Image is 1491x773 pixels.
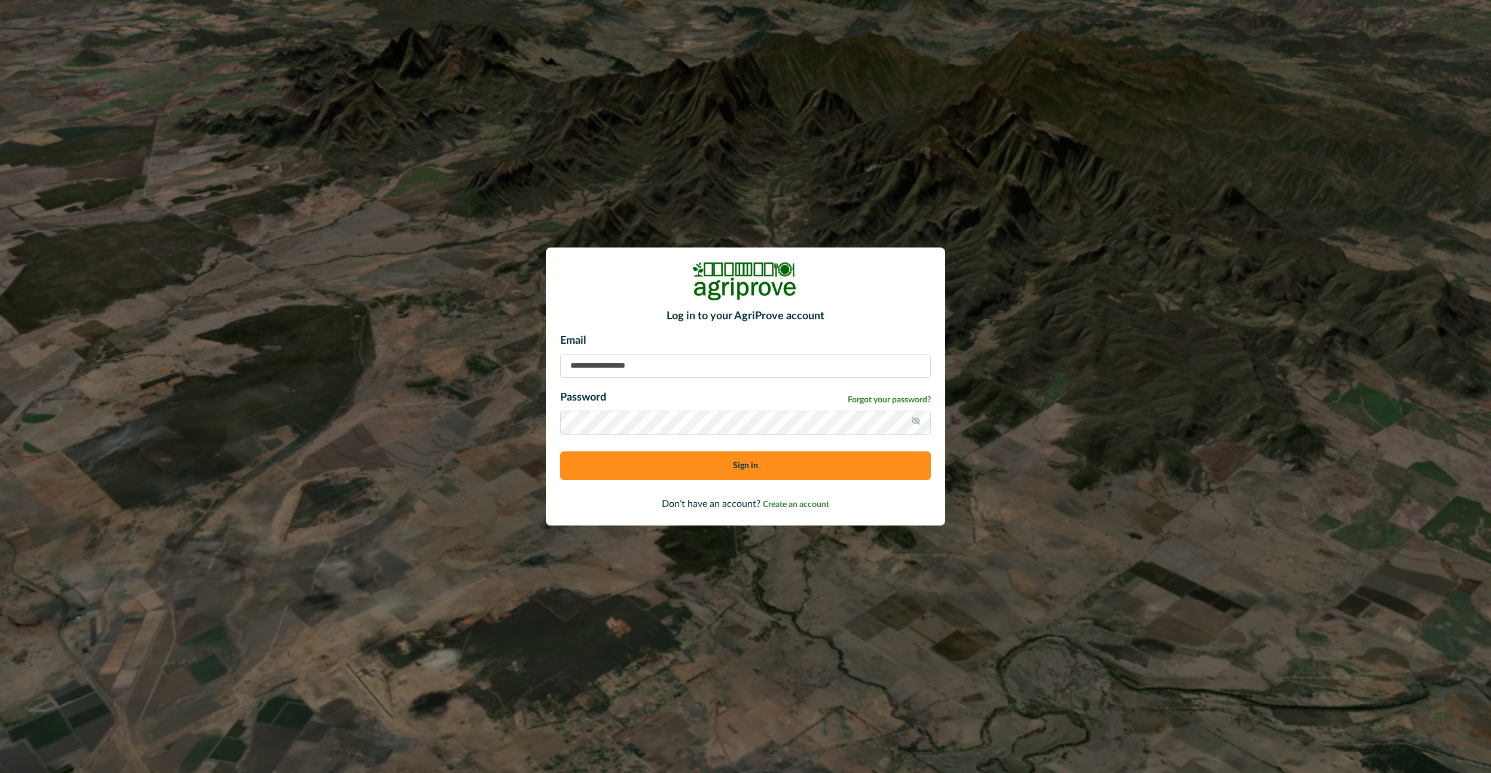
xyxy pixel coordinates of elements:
img: Logo Image [692,262,799,301]
h2: Log in to your AgriProve account [560,310,931,323]
a: Create an account [763,499,829,509]
iframe: Chat Widget [1431,689,1491,746]
button: Sign in [560,451,931,480]
p: Password [560,390,606,406]
span: Create an account [763,500,829,509]
a: Forgot your password? [848,394,931,407]
p: Email [560,333,931,349]
p: Don’t have an account? [560,497,931,511]
div: Drag [1435,701,1442,737]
